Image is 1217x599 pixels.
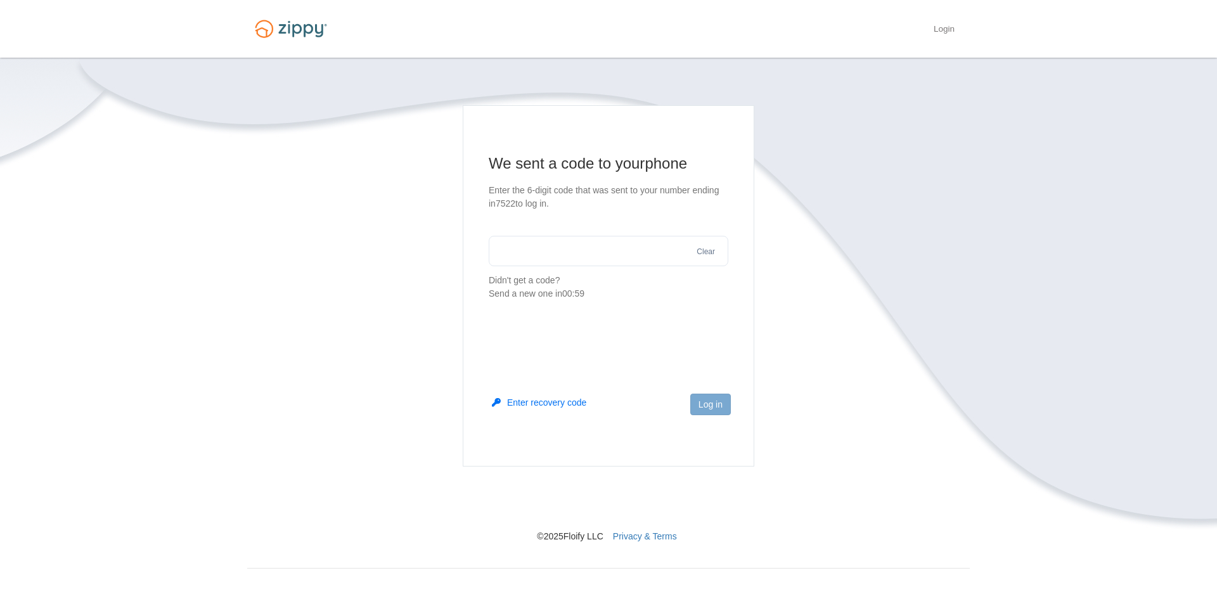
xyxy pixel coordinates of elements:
button: Clear [693,246,719,258]
button: Log in [690,394,731,415]
h1: We sent a code to your phone [489,153,728,174]
nav: © 2025 Floify LLC [247,467,970,543]
div: Send a new one in 00:59 [489,287,728,300]
a: Login [934,24,955,37]
img: Logo [247,14,335,44]
p: Enter the 6-digit code that was sent to your number ending in 7522 to log in. [489,184,728,210]
p: Didn't get a code? [489,274,728,300]
button: Enter recovery code [492,396,586,409]
a: Privacy & Terms [613,531,677,541]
